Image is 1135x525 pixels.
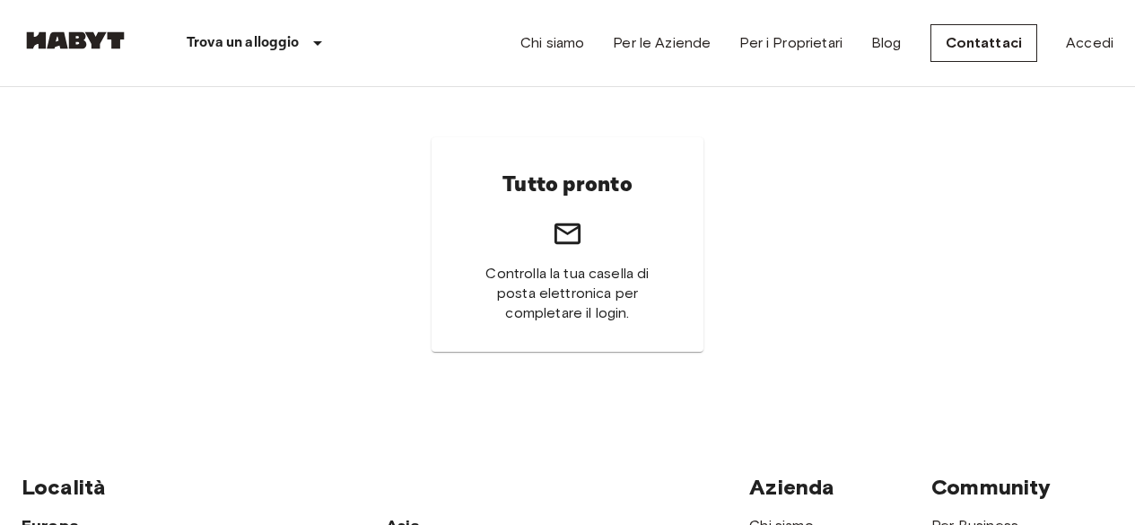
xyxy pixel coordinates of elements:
[613,32,711,54] a: Per le Aziende
[931,474,1051,500] span: Community
[930,24,1038,62] a: Contattaci
[1066,32,1113,54] a: Accedi
[502,166,633,204] h6: Tutto pronto
[749,474,834,500] span: Azienda
[520,32,584,54] a: Chi siamo
[22,31,129,49] img: Habyt
[22,474,106,500] span: Località
[475,264,661,323] span: Controlla la tua casella di posta elettronica per completare il login.
[187,32,300,54] p: Trova un alloggio
[871,32,902,54] a: Blog
[739,32,843,54] a: Per i Proprietari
